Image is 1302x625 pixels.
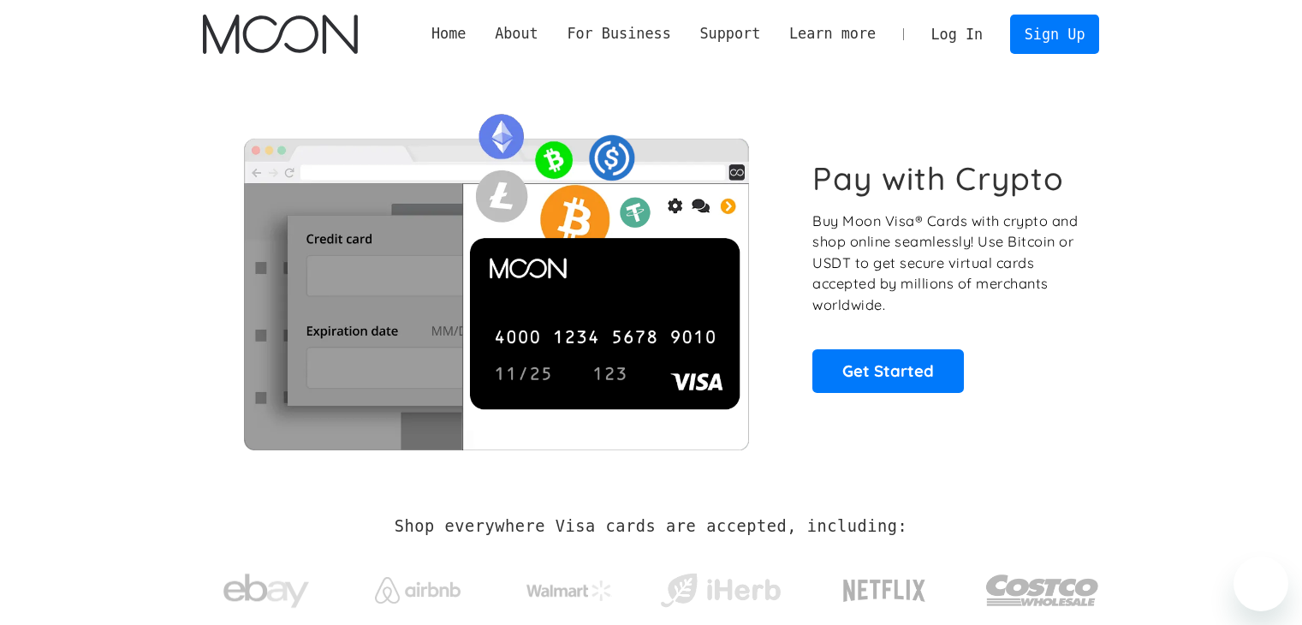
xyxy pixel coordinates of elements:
img: iHerb [657,568,784,613]
img: Costco [985,558,1100,622]
img: Moon Logo [203,15,358,54]
a: iHerb [657,551,784,622]
a: Netflix [808,552,961,621]
div: About [495,23,538,45]
div: About [480,23,552,45]
img: Netflix [841,569,927,612]
a: Sign Up [1010,15,1099,53]
div: For Business [553,23,686,45]
div: Support [686,23,775,45]
img: Airbnb [375,577,461,604]
a: home [203,15,358,54]
div: Learn more [789,23,876,45]
img: ebay [223,564,309,618]
iframe: Button to launch messaging window [1234,557,1288,611]
a: Log In [917,15,997,53]
img: Walmart [526,580,612,601]
a: Airbnb [354,560,481,612]
a: Get Started [812,349,964,392]
div: Support [699,23,760,45]
div: Learn more [775,23,890,45]
img: Moon Cards let you spend your crypto anywhere Visa is accepted. [203,102,789,449]
div: For Business [567,23,670,45]
h1: Pay with Crypto [812,159,1064,198]
a: Home [417,23,480,45]
p: Buy Moon Visa® Cards with crypto and shop online seamlessly! Use Bitcoin or USDT to get secure vi... [812,211,1080,316]
a: Walmart [505,563,633,610]
h2: Shop everywhere Visa cards are accepted, including: [395,517,907,536]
